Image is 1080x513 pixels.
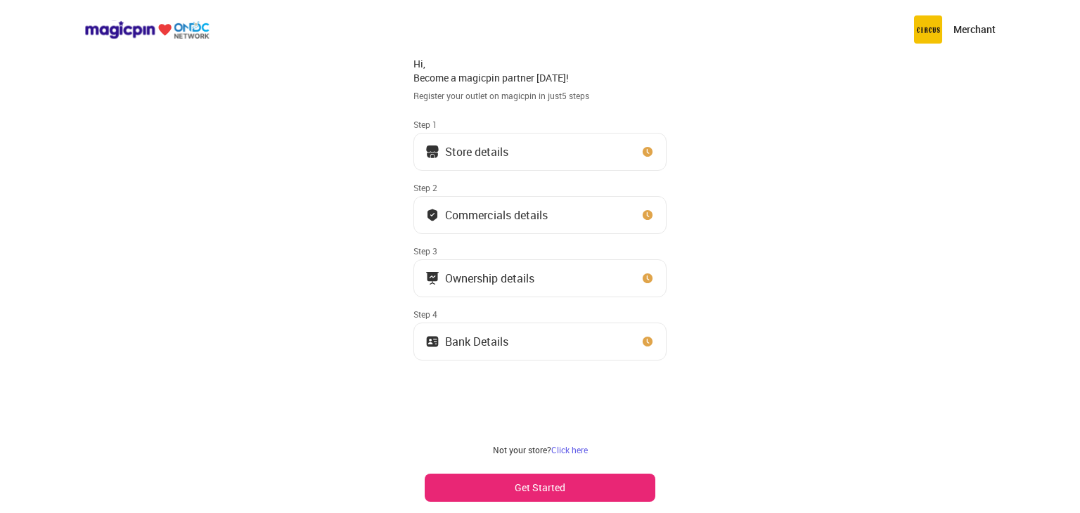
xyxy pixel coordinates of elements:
[413,245,667,256] div: Step 3
[641,208,655,222] img: clock_icon_new.67dbf243.svg
[413,323,667,361] button: Bank Details
[413,309,667,320] div: Step 4
[425,145,439,159] img: storeIcon.9b1f7264.svg
[493,444,551,455] span: Not your store?
[413,182,667,193] div: Step 2
[445,275,534,282] div: Ownership details
[413,259,667,297] button: Ownership details
[413,133,667,171] button: Store details
[413,90,667,102] div: Register your outlet on magicpin in just 5 steps
[641,145,655,159] img: clock_icon_new.67dbf243.svg
[425,271,439,285] img: commercials_icon.983f7837.svg
[84,20,210,39] img: ondc-logo-new-small.8a59708e.svg
[641,271,655,285] img: clock_icon_new.67dbf243.svg
[425,208,439,222] img: bank_details_tick.fdc3558c.svg
[445,212,548,219] div: Commercials details
[641,335,655,349] img: clock_icon_new.67dbf243.svg
[445,148,508,155] div: Store details
[413,196,667,234] button: Commercials details
[551,444,588,455] a: Click here
[413,119,667,130] div: Step 1
[445,338,508,345] div: Bank Details
[413,57,667,84] div: Hi, Become a magicpin partner [DATE]!
[425,474,655,502] button: Get Started
[914,15,942,44] img: circus.b677b59b.png
[425,335,439,349] img: ownership_icon.37569ceb.svg
[953,22,996,37] p: Merchant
